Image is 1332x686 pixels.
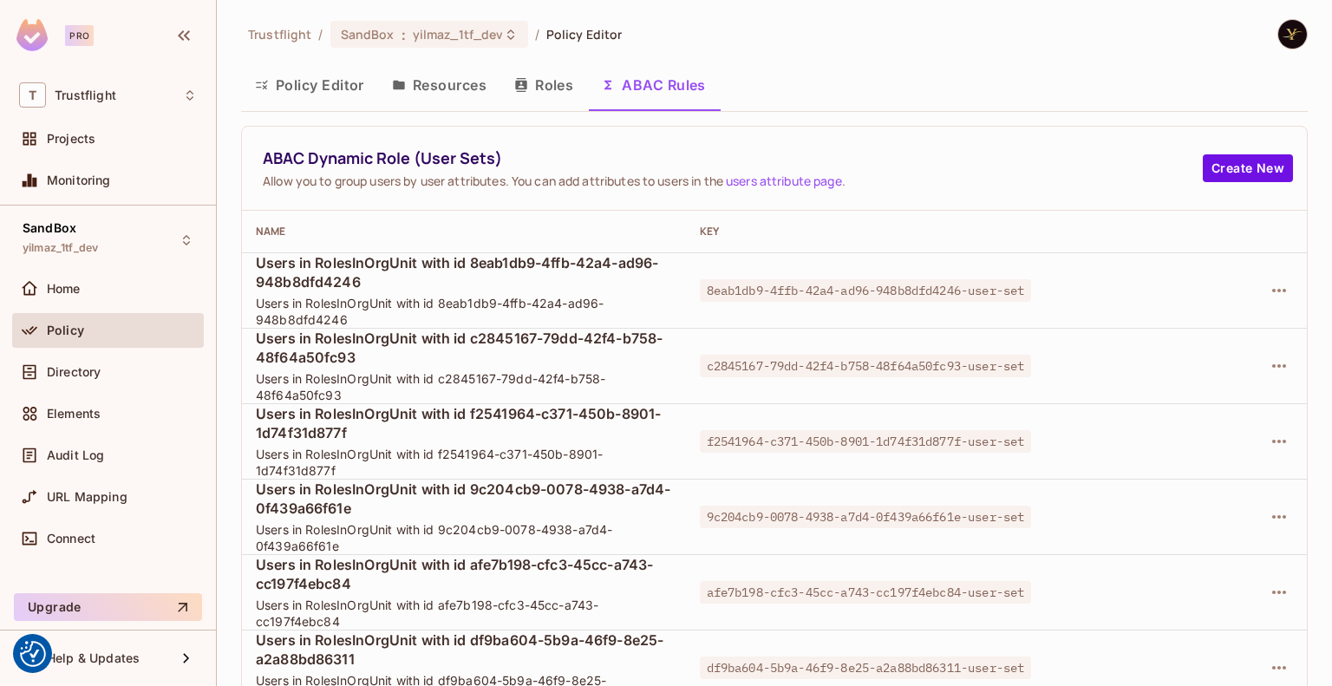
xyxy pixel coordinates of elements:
[263,147,1203,169] span: ABAC Dynamic Role (User Sets)
[535,26,539,42] li: /
[241,63,378,107] button: Policy Editor
[256,555,672,593] span: Users in RolesInOrgUnit with id afe7b198-cfc3-45cc-a743-cc197f4ebc84
[256,446,672,479] span: Users in RolesInOrgUnit with id f2541964-c371-450b-8901-1d74f31d877f
[256,630,672,669] span: Users in RolesInOrgUnit with id df9ba604-5b9a-46f9-8e25-a2a88bd86311
[23,221,76,235] span: SandBox
[341,26,395,42] span: SandBox
[726,173,842,189] a: users attribute page
[65,25,94,46] div: Pro
[700,279,1032,302] span: 8eab1db9-4ffb-42a4-ad96-948b8dfd4246-user-set
[47,490,127,504] span: URL Mapping
[256,253,672,291] span: Users in RolesInOrgUnit with id 8eab1db9-4ffb-42a4-ad96-948b8dfd4246
[1278,20,1307,49] img: Yilmaz Alizadeh
[256,404,672,442] span: Users in RolesInOrgUnit with id f2541964-c371-450b-8901-1d74f31d877f
[378,63,500,107] button: Resources
[19,82,46,108] span: T
[248,26,311,42] span: the active workspace
[700,430,1032,453] span: f2541964-c371-450b-8901-1d74f31d877f-user-set
[256,597,672,630] span: Users in RolesInOrgUnit with id afe7b198-cfc3-45cc-a743-cc197f4ebc84
[1203,154,1293,182] button: Create New
[256,295,672,328] span: Users in RolesInOrgUnit with id 8eab1db9-4ffb-42a4-ad96-948b8dfd4246
[20,641,46,667] button: Consent Preferences
[16,19,48,51] img: SReyMgAAAABJRU5ErkJggg==
[587,63,720,107] button: ABAC Rules
[256,370,672,403] span: Users in RolesInOrgUnit with id c2845167-79dd-42f4-b758-48f64a50fc93
[47,651,140,665] span: Help & Updates
[47,407,101,421] span: Elements
[413,26,504,42] span: yilmaz_1tf_dev
[546,26,623,42] span: Policy Editor
[256,329,672,367] span: Users in RolesInOrgUnit with id c2845167-79dd-42f4-b758-48f64a50fc93
[47,132,95,146] span: Projects
[256,521,672,554] span: Users in RolesInOrgUnit with id 9c204cb9-0078-4938-a7d4-0f439a66f61e
[47,173,111,187] span: Monitoring
[500,63,587,107] button: Roles
[318,26,323,42] li: /
[700,657,1032,679] span: df9ba604-5b9a-46f9-8e25-a2a88bd86311-user-set
[256,480,672,518] span: Users in RolesInOrgUnit with id 9c204cb9-0078-4938-a7d4-0f439a66f61e
[47,448,104,462] span: Audit Log
[14,593,202,621] button: Upgrade
[263,173,1203,189] span: Allow you to group users by user attributes. You can add attributes to users in the .
[256,225,672,238] div: Name
[47,532,95,546] span: Connect
[401,28,407,42] span: :
[20,641,46,667] img: Revisit consent button
[700,506,1032,528] span: 9c204cb9-0078-4938-a7d4-0f439a66f61e-user-set
[55,88,116,102] span: Workspace: Trustflight
[700,581,1032,604] span: afe7b198-cfc3-45cc-a743-cc197f4ebc84-user-set
[23,241,98,255] span: yilmaz_1tf_dev
[700,225,1107,238] div: Key
[47,282,81,296] span: Home
[700,355,1032,377] span: c2845167-79dd-42f4-b758-48f64a50fc93-user-set
[47,365,101,379] span: Directory
[47,323,84,337] span: Policy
